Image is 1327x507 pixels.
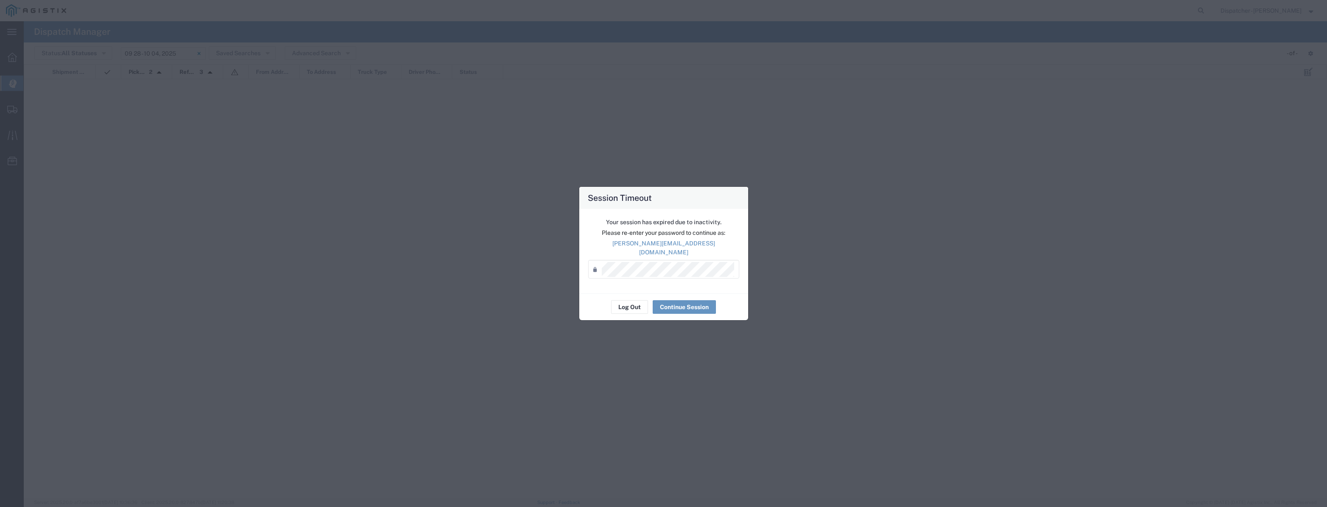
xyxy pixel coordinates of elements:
button: Continue Session [653,300,716,314]
p: [PERSON_NAME][EMAIL_ADDRESS][DOMAIN_NAME] [588,239,739,257]
button: Log Out [611,300,648,314]
p: Please re-enter your password to continue as: [588,228,739,237]
h4: Session Timeout [588,192,652,204]
p: Your session has expired due to inactivity. [588,218,739,227]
